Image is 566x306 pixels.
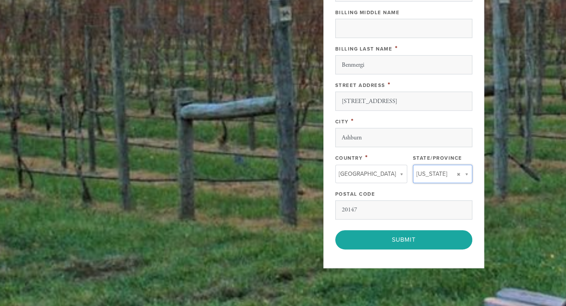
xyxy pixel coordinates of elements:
a: [US_STATE] [413,165,472,183]
label: Billing Middle Name [335,10,400,16]
label: City [335,119,349,125]
label: State/Province [413,155,462,161]
label: Street Address [335,82,385,88]
a: [GEOGRAPHIC_DATA] [335,165,407,183]
span: This field is required. [388,80,391,89]
span: [US_STATE] [416,169,447,179]
span: This field is required. [365,153,368,162]
span: [GEOGRAPHIC_DATA] [339,169,396,179]
label: Billing Last Name [335,46,393,52]
span: This field is required. [351,117,354,125]
input: Submit [335,230,472,249]
label: Country [335,155,363,161]
span: This field is required. [395,44,398,52]
label: Postal Code [335,191,375,197]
